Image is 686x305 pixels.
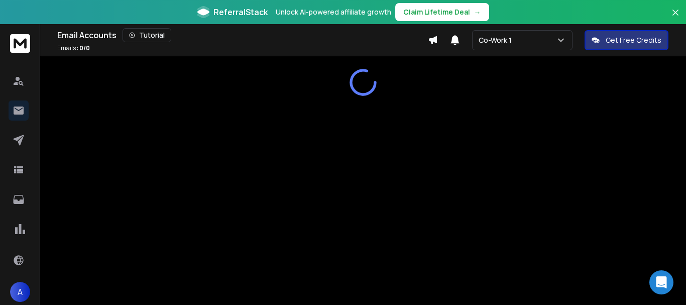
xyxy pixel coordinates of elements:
[585,30,668,50] button: Get Free Credits
[606,35,661,45] p: Get Free Credits
[57,44,90,52] p: Emails :
[213,6,268,18] span: ReferralStack
[669,6,682,30] button: Close banner
[479,35,516,45] p: Co-Work 1
[123,28,171,42] button: Tutorial
[474,7,481,17] span: →
[649,270,673,294] div: Open Intercom Messenger
[10,282,30,302] button: A
[57,28,428,42] div: Email Accounts
[79,44,90,52] span: 0 / 0
[276,7,391,17] p: Unlock AI-powered affiliate growth
[395,3,489,21] button: Claim Lifetime Deal→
